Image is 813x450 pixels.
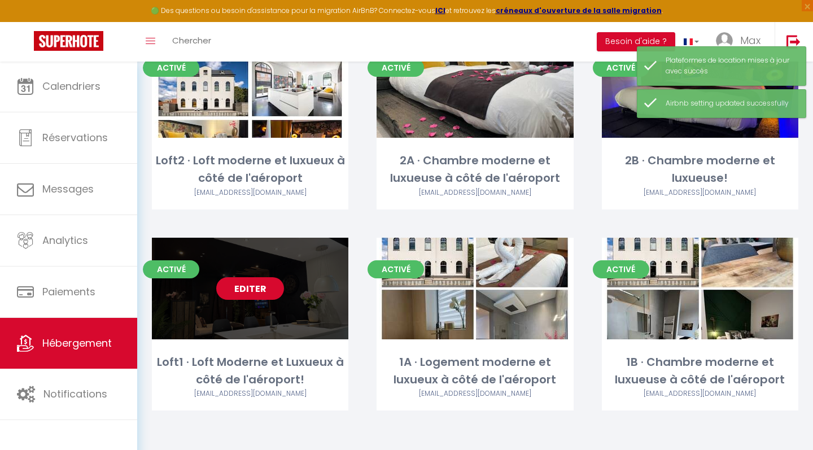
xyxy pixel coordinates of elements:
img: Super Booking [34,31,103,51]
div: 1A · Logement moderne et luxueux à côté de l'aéroport [377,353,573,389]
div: Airbnb [152,388,348,399]
button: Besoin d'aide ? [597,32,675,51]
div: Plateformes de location mises à jour avec succès [666,55,794,77]
a: ICI [435,6,445,15]
div: 2A · Chambre moderne et luxueuse à côté de l'aéroport [377,152,573,187]
span: Réservations [42,130,108,145]
a: créneaux d'ouverture de la salle migration [496,6,662,15]
img: ... [716,32,733,49]
span: Activé [593,260,649,278]
div: Airbnb [377,187,573,198]
span: Activé [143,260,199,278]
div: Airbnb [377,388,573,399]
a: ... Max [707,22,775,62]
div: 1B · Chambre moderne et luxueuse à côté de l'aéroport [602,353,798,389]
span: Activé [593,59,649,77]
div: 2B · Chambre moderne et luxueuse! [602,152,798,187]
div: Airbnb [602,187,798,198]
a: Chercher [164,22,220,62]
div: Airbnb setting updated successfully [666,98,794,109]
div: Loft1 · Loft Moderne et Luxueux à côté de l'aéroport! [152,353,348,389]
span: Messages [42,182,94,196]
span: Activé [368,260,424,278]
span: Chercher [172,34,211,46]
span: Analytics [42,233,88,247]
button: Ouvrir le widget de chat LiveChat [9,5,43,38]
span: Activé [368,59,424,77]
a: Editer [216,277,284,300]
span: Hébergement [42,336,112,350]
span: Activé [143,59,199,77]
span: Max [740,33,760,47]
span: Notifications [43,387,107,401]
div: Loft2 · Loft moderne et luxueux à côté de l'aéroport [152,152,348,187]
div: Airbnb [152,187,348,198]
img: logout [786,34,801,49]
span: Paiements [42,285,95,299]
div: Airbnb [602,388,798,399]
span: Calendriers [42,79,100,93]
